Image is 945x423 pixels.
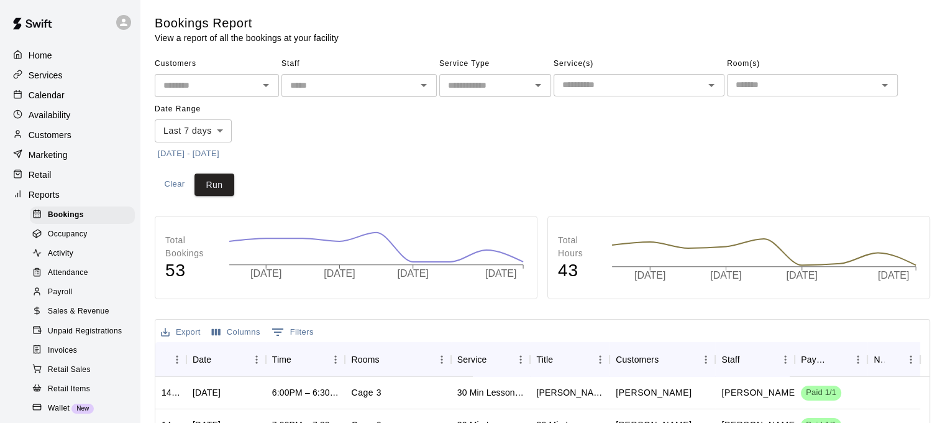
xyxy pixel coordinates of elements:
[48,209,84,221] span: Bookings
[511,350,530,369] button: Menu
[30,302,140,322] a: Sales & Revenue
[29,49,52,62] p: Home
[155,32,339,44] p: View a report of all the bookings at your facility
[155,100,263,119] span: Date Range
[30,303,135,320] div: Sales & Revenue
[721,386,797,399] p: Diego Gutierrez
[10,165,130,184] a: Retail
[884,351,902,368] button: Sort
[162,351,179,368] button: Sort
[168,350,186,369] button: Menu
[30,400,135,417] div: WalletNew
[155,54,279,74] span: Customers
[874,342,884,377] div: Notes
[616,386,692,399] p: Westyn Cambron
[30,283,140,302] a: Payroll
[740,351,757,368] button: Sort
[48,228,88,241] span: Occupancy
[351,386,381,399] p: Cage 3
[457,342,487,377] div: Service
[558,260,599,282] h4: 43
[415,77,432,94] button: Open
[48,345,77,357] span: Invoices
[703,77,720,94] button: Open
[801,342,831,377] div: Payment
[10,46,130,65] a: Home
[609,342,715,377] div: Customers
[30,205,140,225] a: Bookings
[30,322,140,341] a: Unpaid Registrations
[30,323,135,340] div: Unpaid Registrations
[529,77,547,94] button: Open
[30,207,135,224] div: Bookings
[776,350,795,369] button: Menu
[71,405,94,412] span: New
[48,248,73,260] span: Activity
[48,402,70,415] span: Wallet
[155,119,232,142] div: Last 7 days
[250,268,281,279] tspan: [DATE]
[29,149,68,161] p: Marketing
[10,86,130,105] a: Calendar
[558,234,599,260] p: Total Hours
[10,106,130,124] div: Availability
[29,129,71,141] p: Customers
[29,109,71,121] p: Availability
[291,351,309,368] button: Sort
[30,360,140,379] a: Retail Sales
[10,66,130,85] a: Services
[849,350,867,369] button: Menu
[211,351,229,368] button: Sort
[272,386,339,399] div: 6:00PM – 6:30PM
[272,342,291,377] div: Time
[29,169,52,181] p: Retail
[451,342,531,377] div: Service
[536,386,603,399] div: Westyn Cambron
[10,146,130,164] a: Marketing
[439,54,551,74] span: Service Type
[30,264,135,282] div: Attendance
[634,270,665,281] tspan: [DATE]
[485,268,516,279] tspan: [DATE]
[186,342,266,377] div: Date
[48,383,90,396] span: Retail Items
[486,351,504,368] button: Sort
[155,15,339,32] h5: Bookings Report
[30,361,135,379] div: Retail Sales
[553,351,570,368] button: Sort
[193,386,221,399] div: Mon, Sep 15, 2025
[30,342,135,360] div: Invoices
[165,260,216,282] h4: 53
[193,342,211,377] div: Date
[257,77,275,94] button: Open
[155,342,186,377] div: ID
[30,264,140,283] a: Attendance
[48,305,109,318] span: Sales & Revenue
[30,244,140,264] a: Activity
[30,225,140,244] a: Occupancy
[554,54,724,74] span: Service(s)
[29,69,63,81] p: Services
[710,270,741,281] tspan: [DATE]
[324,268,355,279] tspan: [DATE]
[326,350,345,369] button: Menu
[30,226,135,243] div: Occupancy
[432,350,451,369] button: Menu
[727,54,898,74] span: Room(s)
[29,89,65,101] p: Calendar
[155,144,222,164] button: [DATE] - [DATE]
[30,245,135,263] div: Activity
[268,322,317,342] button: Show filters
[48,325,122,338] span: Unpaid Registrations
[530,342,609,377] div: Title
[30,341,140,360] a: Invoices
[536,342,553,377] div: Title
[194,174,234,197] button: Run
[266,342,345,377] div: Time
[10,126,130,144] a: Customers
[380,351,397,368] button: Sort
[30,284,135,301] div: Payroll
